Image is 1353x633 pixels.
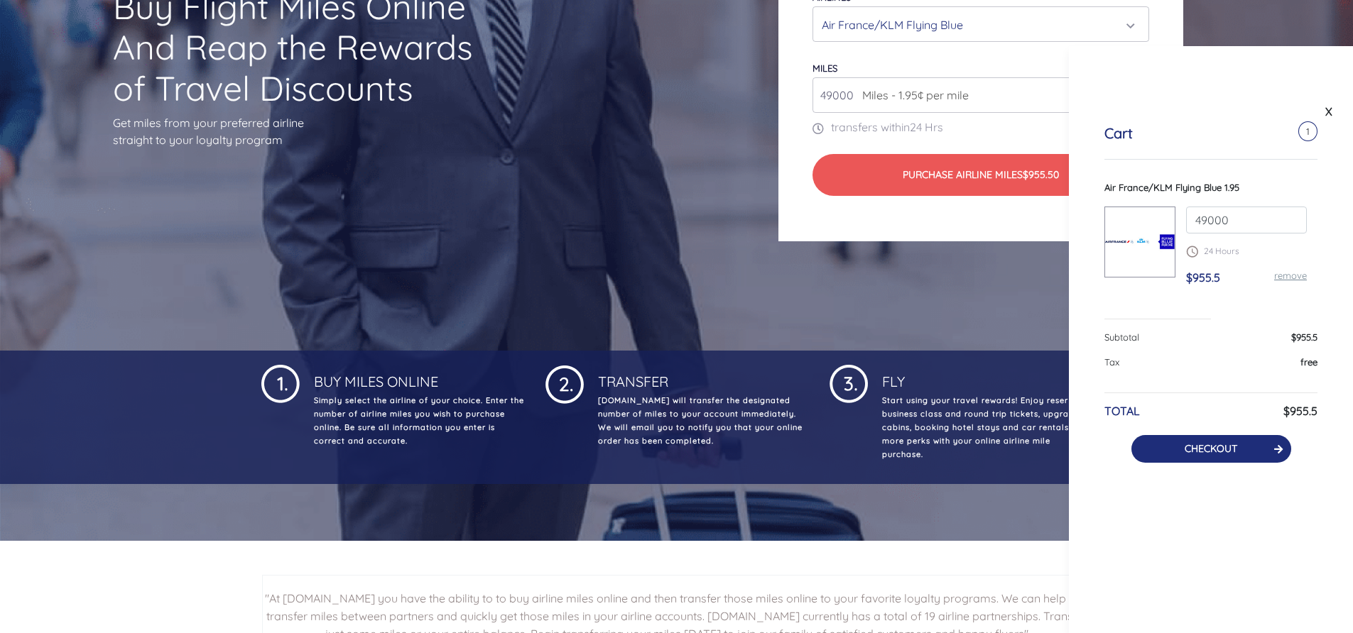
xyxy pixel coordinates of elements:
[879,362,1092,390] h4: Fly
[813,119,1149,136] p: transfers within
[261,362,300,403] img: 1
[822,11,1131,38] div: Air France/KLM Flying Blue
[1186,270,1220,285] span: $955.5
[1274,270,1307,281] a: remove
[311,362,524,390] h4: Buy Miles Online
[879,394,1092,461] p: Start using your travel rewards! Enjoy reserving business class and round trip tickets, upgrading...
[1104,331,1139,343] span: Subtotal
[830,362,868,403] img: 1
[1105,226,1175,258] img: Air-France-KLM-Flying-Blue.png
[1298,121,1317,141] span: 1
[1104,356,1119,368] span: Tax
[545,362,584,404] img: 1
[1291,331,1317,343] span: $955.5
[1104,404,1140,418] h6: TOTAL
[910,120,943,134] span: 24 Hrs
[1186,245,1307,258] p: 24 Hours
[1322,101,1336,122] a: X
[813,62,837,74] label: miles
[1283,404,1317,418] h6: $955.5
[855,87,969,104] span: Miles - 1.95¢ per mile
[1300,356,1317,368] span: free
[1185,442,1237,455] a: CHECKOUT
[1104,125,1133,142] h5: Cart
[1186,246,1198,258] img: schedule.png
[595,362,808,390] h4: Transfer
[813,154,1149,196] button: Purchase Airline Miles$955.50
[1104,182,1239,193] span: Air France/KLM Flying Blue 1.95
[1131,435,1291,463] button: CHECKOUT
[1023,168,1059,181] span: $955.50
[813,6,1149,42] button: Air France/KLM Flying Blue
[595,394,808,448] p: [DOMAIN_NAME] will transfer the designated number of miles to your account immediately. We will e...
[311,394,524,448] p: Simply select the airline of your choice. Enter the number of airline miles you wish to purchase ...
[113,114,496,148] p: Get miles from your preferred airline straight to your loyalty program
